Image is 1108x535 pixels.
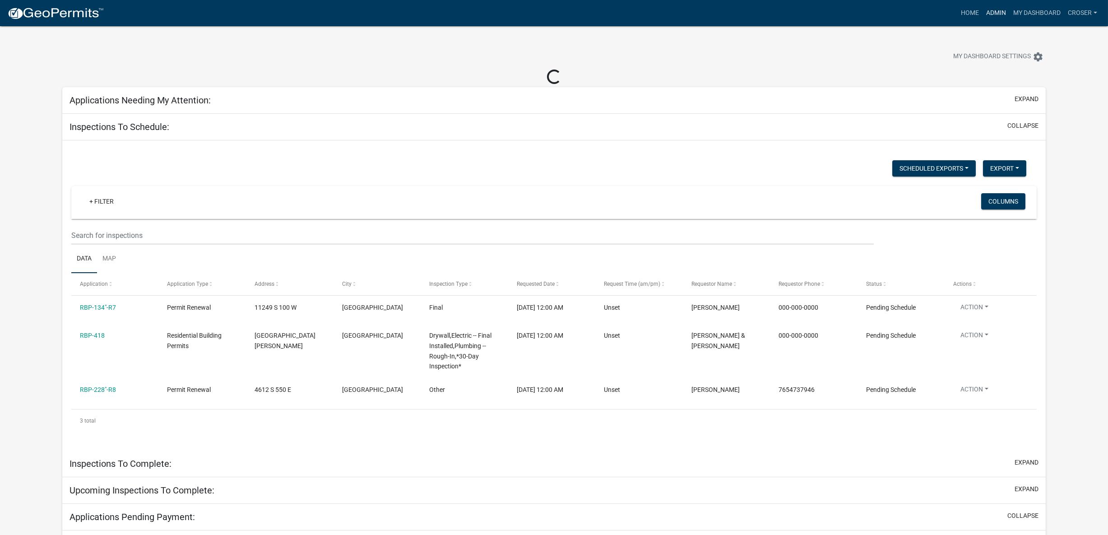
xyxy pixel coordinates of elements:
button: expand [1015,484,1038,494]
datatable-header-cell: Application [71,273,159,295]
datatable-header-cell: Request Time (am/pm) [595,273,683,295]
datatable-header-cell: Actions [945,273,1032,295]
span: 000-000-0000 [779,304,818,311]
span: Address [255,281,274,287]
input: Search for inspections [71,226,874,245]
datatable-header-cell: Address [246,273,334,295]
button: Export [983,160,1026,177]
h5: Inspections To Complete: [70,458,172,469]
datatable-header-cell: City [333,273,421,295]
span: Other [429,386,445,393]
a: RBP-228"-R8 [80,386,116,393]
datatable-header-cell: Requestor Name [682,273,770,295]
div: collapse [62,140,1046,450]
span: City [342,281,352,287]
span: 7654737946 [779,386,815,393]
a: Data [71,245,97,274]
span: Unset [604,332,620,339]
span: Drywall,Electric -- Final Installed,Plumbing -- Rough-In,*30-Day Inspection* [429,332,491,370]
span: Pending Schedule [866,332,916,339]
i: settings [1033,51,1043,62]
h5: Applications Pending Payment: [70,512,195,522]
button: Columns [981,193,1025,209]
span: Requested Date [517,281,555,287]
span: PERU [342,332,403,339]
span: 000-000-0000 [779,332,818,339]
span: Actions [953,281,972,287]
h5: Applications Needing My Attention: [70,95,211,106]
span: Peru [342,386,403,393]
span: Request Time (am/pm) [604,281,660,287]
span: Residential Building Permits [167,332,222,349]
span: Requestor Phone [779,281,820,287]
a: Home [957,5,983,22]
span: Pending Schedule [866,386,916,393]
button: Scheduled Exports [892,160,976,177]
a: croser [1064,5,1101,22]
span: Ethan Gahs [691,386,740,393]
span: Unset [604,386,620,393]
span: My Dashboard Settings [953,51,1031,62]
span: Application [80,281,108,287]
a: RBP-134"-R7 [80,304,116,311]
button: collapse [1007,121,1038,130]
datatable-header-cell: Status [858,273,945,295]
span: Permit Renewal [167,304,211,311]
button: expand [1015,458,1038,467]
h5: Upcoming Inspections To Complete: [70,485,214,496]
span: Status [866,281,882,287]
button: My Dashboard Settingssettings [946,48,1051,65]
span: Pending Schedule [866,304,916,311]
a: + Filter [82,193,121,209]
span: Permit Renewal [167,386,211,393]
a: Map [97,245,121,274]
span: N GLEN COVE Dr [255,332,315,349]
a: My Dashboard [1010,5,1064,22]
span: 11249 S 100 W [255,304,297,311]
div: 3 total [71,409,1037,432]
span: Final [429,304,443,311]
span: 08/28/2025, 12:00 AM [517,332,563,339]
button: Action [953,302,996,316]
button: collapse [1007,511,1038,521]
span: 06/17/2025, 12:00 AM [517,304,563,311]
datatable-header-cell: Application Type [158,273,246,295]
span: Requestor Name [691,281,732,287]
span: Inspection Type [429,281,468,287]
span: 4612 S 550 E [255,386,291,393]
datatable-header-cell: Requestor Phone [770,273,858,295]
span: Application Type [167,281,208,287]
span: Matt & Nancy Miller [691,332,745,349]
button: expand [1015,94,1038,104]
datatable-header-cell: Requested Date [508,273,595,295]
a: Admin [983,5,1010,22]
span: Unset [604,304,620,311]
span: 09/15/2025, 12:00 AM [517,386,563,393]
datatable-header-cell: Inspection Type [421,273,508,295]
span: Bunker Hill [342,304,403,311]
button: Action [953,385,996,398]
span: Corey [691,304,740,311]
h5: Inspections To Schedule: [70,121,169,132]
button: Action [953,330,996,344]
a: RBP-418 [80,332,105,339]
